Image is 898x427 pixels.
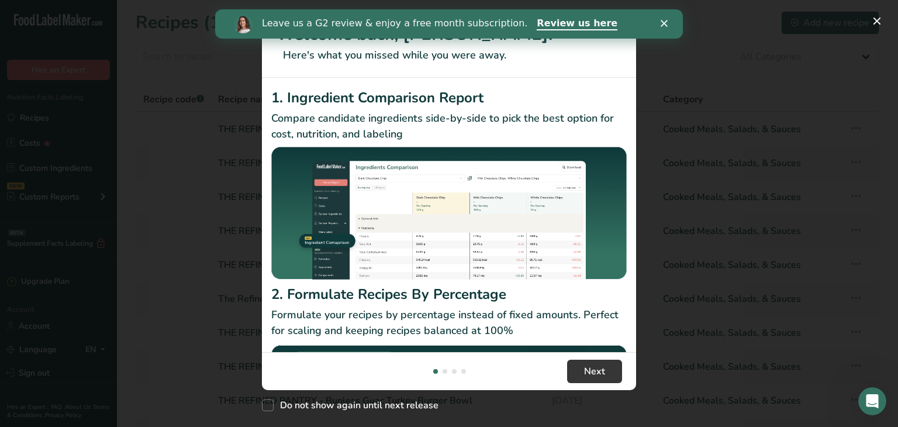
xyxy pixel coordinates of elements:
[274,400,438,411] span: Do not show again until next release
[567,360,622,383] button: Next
[271,307,627,339] p: Formulate your recipes by percentage instead of fixed amounts. Perfect for scaling and keeping re...
[271,111,627,142] p: Compare candidate ingredients side-by-side to pick the best option for cost, nutrition, and labeling
[445,11,457,18] div: Close
[215,9,683,39] iframe: Intercom live chat banner
[271,147,627,280] img: Ingredient Comparison Report
[271,87,627,108] h2: 1. Ingredient Comparison Report
[584,364,605,378] span: Next
[271,284,627,305] h2: 2. Formulate Recipes By Percentage
[276,47,622,63] p: Here's what you missed while you were away.
[858,387,886,415] iframe: Intercom live chat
